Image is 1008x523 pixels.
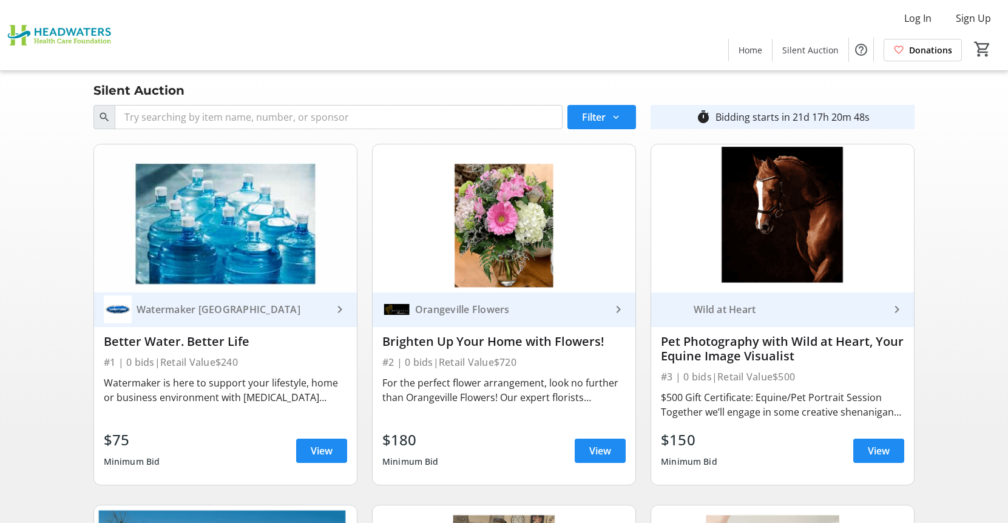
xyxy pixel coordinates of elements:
[410,303,611,315] div: Orangeville Flowers
[104,376,347,405] div: Watermaker is here to support your lifestyle, home or business environment with [MEDICAL_DATA] tr...
[773,39,848,61] a: Silent Auction
[567,105,636,129] button: Filter
[661,334,904,363] div: Pet Photography with Wild at Heart, Your Equine Image Visualist
[104,295,132,323] img: Watermaker Orangeville
[782,44,839,56] span: Silent Auction
[890,302,904,317] mat-icon: keyboard_arrow_right
[956,11,991,25] span: Sign Up
[104,334,347,349] div: Better Water. Better Life
[382,354,626,371] div: #2 | 0 bids | Retail Value $720
[661,429,717,451] div: $150
[895,8,941,28] button: Log In
[94,144,357,292] img: Better Water. Better Life
[884,39,962,61] a: Donations
[382,376,626,405] div: For the perfect flower arrangement, look no further than Orangeville Flowers! Our expert florists...
[853,439,904,463] a: View
[382,334,626,349] div: Brighten Up Your Home with Flowers!
[904,11,932,25] span: Log In
[972,38,993,60] button: Cart
[575,439,626,463] a: View
[115,105,563,129] input: Try searching by item name, number, or sponsor
[104,451,160,473] div: Minimum Bid
[739,44,762,56] span: Home
[311,444,333,458] span: View
[94,292,357,327] a: Watermaker OrangevilleWatermaker [GEOGRAPHIC_DATA]
[661,390,904,419] div: $500 Gift Certificate: Equine/Pet Portrait Session Together we’ll engage in some creative shenani...
[104,354,347,371] div: #1 | 0 bids | Retail Value $240
[868,444,890,458] span: View
[296,439,347,463] a: View
[582,110,606,124] span: Filter
[373,292,635,327] a: Orangeville FlowersOrangeville Flowers
[86,81,192,100] div: Silent Auction
[611,302,626,317] mat-icon: keyboard_arrow_right
[909,44,952,56] span: Donations
[729,39,772,61] a: Home
[373,144,635,292] img: Brighten Up Your Home with Flowers!
[661,295,689,323] img: Wild at Heart
[689,303,890,315] div: Wild at Heart
[946,8,1001,28] button: Sign Up
[661,451,717,473] div: Minimum Bid
[132,303,333,315] div: Watermaker [GEOGRAPHIC_DATA]
[661,368,904,385] div: #3 | 0 bids | Retail Value $500
[696,110,711,124] mat-icon: timer_outline
[849,38,873,62] button: Help
[333,302,347,317] mat-icon: keyboard_arrow_right
[7,5,115,66] img: Headwaters Health Care Foundation's Logo
[589,444,611,458] span: View
[104,429,160,451] div: $75
[651,292,914,327] a: Wild at HeartWild at Heart
[382,429,439,451] div: $180
[715,110,870,124] div: Bidding starts in 21d 17h 20m 48s
[382,295,410,323] img: Orangeville Flowers
[382,451,439,473] div: Minimum Bid
[651,144,914,292] img: Pet Photography with Wild at Heart, Your Equine Image Visualist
